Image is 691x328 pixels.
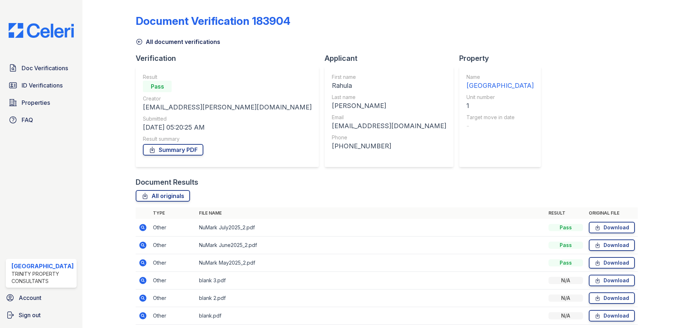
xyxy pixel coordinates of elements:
[150,254,196,272] td: Other
[332,134,446,141] div: Phone
[332,94,446,101] div: Last name
[196,237,546,254] td: NuMark June2025_2.pdf
[6,61,77,75] a: Doc Verifications
[548,295,583,302] div: N/A
[332,73,446,81] div: First name
[136,177,198,187] div: Document Results
[466,81,534,91] div: [GEOGRAPHIC_DATA]
[466,73,534,91] a: Name [GEOGRAPHIC_DATA]
[589,275,635,286] a: Download
[150,289,196,307] td: Other
[589,239,635,251] a: Download
[459,53,547,63] div: Property
[150,237,196,254] td: Other
[196,307,546,325] td: blank.pdf
[136,37,220,46] a: All document verifications
[589,257,635,269] a: Download
[150,219,196,237] td: Other
[589,310,635,322] a: Download
[150,207,196,219] th: Type
[548,312,583,319] div: N/A
[136,14,290,27] div: Document Verification 183904
[143,115,312,122] div: Submitted
[548,224,583,231] div: Pass
[22,64,68,72] span: Doc Verifications
[548,277,583,284] div: N/A
[548,242,583,249] div: Pass
[19,293,41,302] span: Account
[143,135,312,143] div: Result summary
[6,95,77,110] a: Properties
[332,121,446,131] div: [EMAIL_ADDRESS][DOMAIN_NAME]
[143,122,312,132] div: [DATE] 05:20:25 AM
[143,73,312,81] div: Result
[143,81,172,92] div: Pass
[150,272,196,289] td: Other
[196,219,546,237] td: NuMark July2025_2.pdf
[548,259,583,266] div: Pass
[466,94,534,101] div: Unit number
[12,270,74,285] div: Trinity Property Consultants
[12,262,74,270] div: [GEOGRAPHIC_DATA]
[136,190,190,202] a: All originals
[3,291,80,305] a: Account
[586,207,638,219] th: Original file
[150,307,196,325] td: Other
[466,101,534,111] div: 1
[466,121,534,131] div: -
[332,101,446,111] div: [PERSON_NAME]
[22,81,63,90] span: ID Verifications
[143,95,312,102] div: Creator
[3,308,80,322] a: Sign out
[466,73,534,81] div: Name
[196,254,546,272] td: NuMark May2025_2.pdf
[332,114,446,121] div: Email
[196,272,546,289] td: blank 3.pdf
[196,207,546,219] th: File name
[546,207,586,219] th: Result
[3,23,80,38] img: CE_Logo_Blue-a8612792a0a2168367f1c8372b55b34899dd931a85d93a1a3d3e32e68fde9ad4.png
[6,113,77,127] a: FAQ
[136,53,325,63] div: Verification
[332,141,446,151] div: [PHONE_NUMBER]
[589,292,635,304] a: Download
[22,116,33,124] span: FAQ
[19,311,41,319] span: Sign out
[22,98,50,107] span: Properties
[143,102,312,112] div: [EMAIL_ADDRESS][PERSON_NAME][DOMAIN_NAME]
[466,114,534,121] div: Target move in date
[143,144,203,156] a: Summary PDF
[332,81,446,91] div: Rahula
[325,53,459,63] div: Applicant
[6,78,77,93] a: ID Verifications
[196,289,546,307] td: blank 2.pdf
[589,222,635,233] a: Download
